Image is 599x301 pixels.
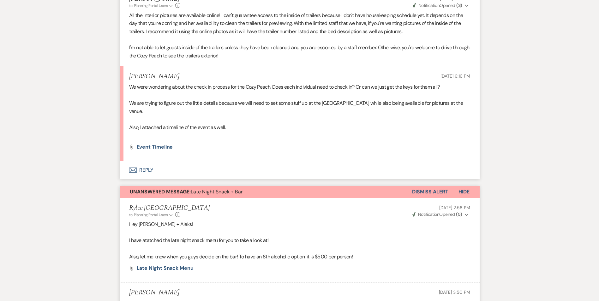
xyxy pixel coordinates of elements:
span: to: Planning Portal Users [129,212,168,217]
p: Hey [PERSON_NAME] + Aleks! [129,220,470,228]
span: Late Night Snack + Bar [130,188,243,195]
span: [DATE] 6:16 PM [440,73,470,79]
a: Late Night Snack Menu [137,266,194,271]
p: Also, I attached a timeline of the event as well. [129,123,470,132]
strong: ( 3 ) [456,3,462,8]
h5: [PERSON_NAME] [129,289,179,297]
button: Reply [120,161,480,179]
span: Notification [418,211,439,217]
button: to: Planning Portal Users [129,3,174,9]
strong: ( 5 ) [456,211,462,217]
p: I have atatched the late night snack menu for you to take a look at! [129,236,470,245]
span: Late Night Snack Menu [137,265,194,271]
button: Hide [448,186,480,198]
a: Event timeline [137,145,173,150]
button: NotificationOpened (3) [412,2,470,9]
h5: [PERSON_NAME] [129,73,179,80]
p: We are trying to figure out the little details because we will need to set some stuff up at the [... [129,99,470,115]
strong: Unanswered Message: [130,188,191,195]
span: Event timeline [137,144,173,150]
span: [DATE] 2:58 PM [439,205,470,210]
span: to: Planning Portal Users [129,3,168,8]
h5: Rylee [GEOGRAPHIC_DATA] [129,204,210,212]
p: All the interior pictures are available online! I can't guarantee access to the inside of trailer... [129,11,470,36]
span: Hide [458,188,470,195]
span: Opened [413,3,462,8]
p: I'm not able to let guests inside of the trailers unless they have been cleaned and you are escor... [129,44,470,60]
button: Dismiss Alert [412,186,448,198]
p: We were wondering about the check in process for the Cozy Peach. Does each individual need to che... [129,83,470,91]
button: Unanswered Message:Late Night Snack + Bar [120,186,412,198]
span: Opened [412,211,462,217]
span: Notification [418,3,440,8]
button: NotificationOpened (5) [411,211,470,218]
button: to: Planning Portal Users [129,212,174,218]
p: Also, let me know when you guys decide on the bar! To have an 8th alcoholic option, it is $5.00 p... [129,253,470,261]
span: [DATE] 3:50 PM [439,289,470,295]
